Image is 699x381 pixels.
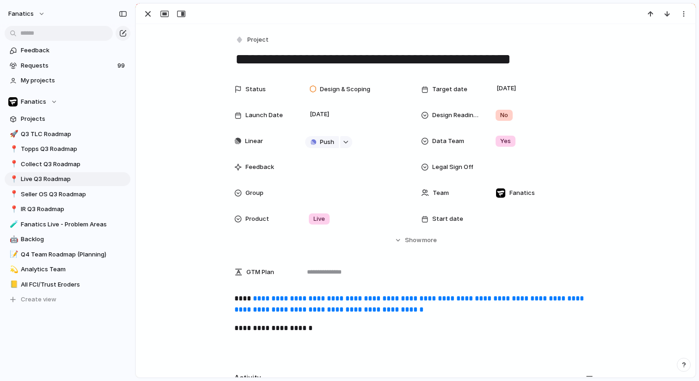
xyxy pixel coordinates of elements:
span: Analytics Team [21,265,127,274]
div: 📍 [10,174,16,185]
span: more [422,236,437,245]
a: Feedback [5,44,130,57]
div: 🧪 [10,219,16,230]
span: Q3 TLC Roadmap [21,130,127,139]
span: Status [245,85,266,94]
span: Design & Scoping [320,85,370,94]
span: Launch Date [245,111,283,120]
a: 🚀Q3 TLC Roadmap [5,127,130,141]
span: No [500,111,508,120]
span: Seller OS Q3 Roadmap [21,190,127,199]
span: fanatics [8,9,34,19]
a: 📍Topps Q3 Roadmap [5,142,130,156]
span: GTM Plan [246,268,274,277]
a: 🤖Backlog [5,232,130,246]
div: 📝 [10,249,16,260]
button: Fanatics [5,95,130,109]
button: 🚀 [8,130,18,139]
span: 99 [117,61,127,70]
a: Projects [5,112,130,126]
div: 🤖 [10,234,16,245]
span: Feedback [245,162,274,172]
span: Projects [21,114,127,124]
button: 💫 [8,265,18,274]
button: Showmore [234,232,597,249]
a: My projects [5,74,130,87]
span: Legal Sign Off [432,162,473,172]
span: Live [313,214,325,224]
div: 📍 [10,144,16,155]
span: Requests [21,61,115,70]
div: 📍 [10,189,16,200]
div: 📍 [10,159,16,169]
span: Group [245,188,264,198]
span: Q4 Team Roadmap (Planning) [21,250,127,259]
button: Push [305,136,339,148]
a: 📍Seller OS Q3 Roadmap [5,187,130,201]
span: Backlog [21,235,127,244]
a: 📍Collect Q3 Roadmap [5,157,130,171]
button: 📍 [8,160,18,169]
a: 💫Analytics Team [5,262,130,276]
button: 📍 [8,190,18,199]
span: Create view [21,295,56,304]
span: Feedback [21,46,127,55]
a: 📝Q4 Team Roadmap (Planning) [5,248,130,262]
span: Fanatics [21,97,46,106]
a: 📍Live Q3 Roadmap [5,172,130,186]
div: 🚀 [10,129,16,139]
button: Create view [5,293,130,306]
button: Project [233,33,271,47]
span: Data Team [432,137,464,146]
span: Live Q3 Roadmap [21,175,127,184]
a: 📒All FCI/Trust Eroders [5,278,130,292]
button: 📝 [8,250,18,259]
span: Product [245,214,269,224]
div: 📍 [10,204,16,215]
span: Collect Q3 Roadmap [21,160,127,169]
span: All FCI/Trust Eroders [21,280,127,289]
a: 🧪Fanatics Live - Problem Areas [5,218,130,231]
span: [DATE] [307,109,332,120]
span: Team [433,188,449,198]
span: Fanatics [509,188,535,198]
span: Topps Q3 Roadmap [21,144,127,154]
span: My projects [21,76,127,85]
div: 📒 [10,279,16,290]
span: Start date [432,214,463,224]
span: Show [405,236,422,245]
button: 📍 [8,175,18,184]
button: fanatics [4,6,50,21]
span: Push [320,137,334,147]
span: Target date [432,85,467,94]
button: 📍 [8,205,18,214]
span: Yes [500,137,511,146]
button: 🤖 [8,235,18,244]
button: 🧪 [8,220,18,229]
div: 💫 [10,264,16,275]
button: 📒 [8,280,18,289]
span: [DATE] [494,83,519,94]
a: 📍IR Q3 Roadmap [5,202,130,216]
span: Design Readiness [432,111,480,120]
button: 📍 [8,144,18,154]
span: Linear [245,137,263,146]
span: Project [247,35,269,44]
span: Fanatics Live - Problem Areas [21,220,127,229]
span: IR Q3 Roadmap [21,205,127,214]
a: Requests99 [5,59,130,73]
